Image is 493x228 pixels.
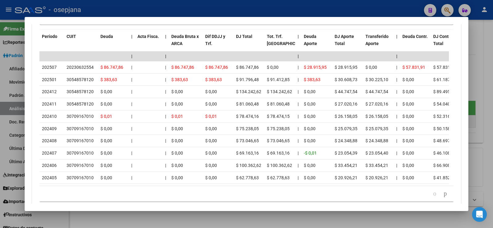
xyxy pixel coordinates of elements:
span: | [298,34,299,39]
span: $ 0,00 [100,102,112,106]
span: $ 23.054,39 [335,151,357,155]
div: 30709167010 [67,137,94,144]
span: $ 0,01 [171,114,183,119]
span: $ 33.454,21 [365,163,388,168]
span: $ 0,00 [304,175,316,180]
span: | [165,102,166,106]
span: $ 57.831,91 [433,65,456,70]
span: $ 91.412,85 [267,77,290,82]
span: Deuda [100,34,113,39]
span: 202406 [42,163,57,168]
span: $ 0,00 [304,126,316,131]
span: $ 62.778,63 [267,175,290,180]
datatable-header-cell: DJ Contr. Total [431,30,462,57]
span: | [131,138,132,143]
span: $ 0,00 [100,126,112,131]
datatable-header-cell: Deuda Contr. [400,30,431,57]
span: $ 0,00 [100,175,112,180]
div: Open Intercom Messenger [472,207,487,222]
a: go to previous page [430,190,439,197]
span: $ 100.362,62 [267,163,292,168]
span: | [165,65,166,70]
span: 202410 [42,114,57,119]
span: $ 0,00 [205,126,217,131]
span: 202507 [42,65,57,70]
span: $ 30.608,73 [335,77,357,82]
span: $ 0,00 [402,138,414,143]
span: | [131,126,132,131]
span: $ 28.915,95 [335,65,357,70]
span: | [131,151,132,155]
span: | [131,102,132,106]
span: 202411 [42,102,57,106]
span: $ 383,63 [171,77,188,82]
span: $ 0,00 [205,102,217,106]
span: Dif DDJJ y Trf. [205,34,225,46]
span: $ 0,00 [100,151,112,155]
datatable-header-cell: Deuda [98,30,129,57]
span: | [298,65,299,70]
span: $ 44.747,54 [335,89,357,94]
span: $ 52.316,11 [433,114,456,119]
datatable-header-cell: Tot. Trf. Bruto [264,30,295,57]
span: $ 28.915,95 [304,65,327,70]
span: $ 0,00 [205,138,217,143]
span: | [165,77,166,82]
span: | [165,126,166,131]
span: | [165,54,166,59]
span: $ 25.079,35 [365,126,388,131]
span: $ 0,00 [267,65,279,70]
span: $ 0,00 [100,163,112,168]
span: | [298,77,299,82]
datatable-header-cell: | [129,30,135,57]
span: CUIT [67,34,76,39]
span: Período [42,34,57,39]
span: | [165,175,166,180]
span: $ 20.926,21 [335,175,357,180]
span: | [298,138,299,143]
span: $ 0,00 [171,89,183,94]
span: Transferido Aporte [365,34,389,46]
span: $ 75.238,05 [267,126,290,131]
span: $ 23.054,40 [365,151,388,155]
span: $ 0,00 [402,89,414,94]
span: | [298,54,299,59]
span: $ 0,00 [402,163,414,168]
span: | [298,114,299,119]
span: $ 134.242,62 [236,89,261,94]
div: 30548578120 [67,88,94,95]
span: $ 0,01 [205,114,217,119]
span: $ 383,63 [205,77,222,82]
span: DJ Contr. Total [433,34,451,46]
span: $ 50.158,70 [433,126,456,131]
datatable-header-cell: CUIT [64,30,98,57]
span: $ 0,00 [402,102,414,106]
span: $ 24.348,88 [335,138,357,143]
span: $ 73.046,65 [267,138,290,143]
span: $ 0,00 [171,151,183,155]
span: $ 0,01 [100,114,112,119]
span: 202412 [42,89,57,94]
span: | [131,54,132,59]
span: $ 46.108,77 [433,151,456,155]
span: $ 73.046,65 [236,138,259,143]
span: $ 0,00 [205,89,217,94]
span: $ 86.747,86 [100,65,123,70]
span: $ 0,00 [304,89,316,94]
span: $ 0,00 [171,126,183,131]
span: | [298,126,299,131]
span: $ 75.238,05 [236,126,259,131]
span: $ 0,00 [304,138,316,143]
span: | [396,34,397,39]
span: | [165,138,166,143]
span: $ 0,00 [171,138,183,143]
datatable-header-cell: Deuda Bruta x ARCA [169,30,203,57]
span: | [396,54,397,59]
span: $ 383,63 [304,77,320,82]
span: $ 0,00 [402,114,414,119]
span: $ 0,00 [402,151,414,155]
